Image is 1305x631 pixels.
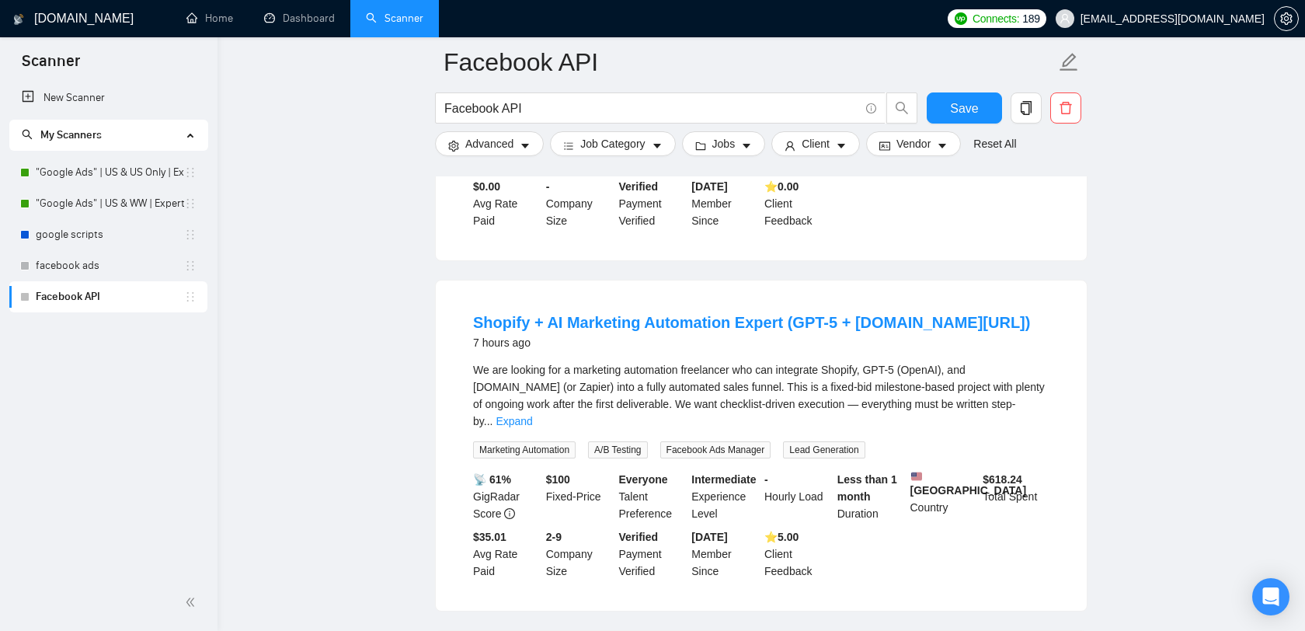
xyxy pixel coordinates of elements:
div: Payment Verified [616,528,689,580]
span: Connects: [973,10,1019,27]
div: GigRadar Score [470,471,543,522]
b: ⭐️ 0.00 [764,180,799,193]
div: Talent Preference [616,471,689,522]
span: caret-down [520,140,531,152]
a: Expand [496,415,532,427]
span: 189 [1022,10,1039,27]
b: [GEOGRAPHIC_DATA] [910,471,1027,497]
div: Company Size [543,528,616,580]
b: 2-9 [546,531,562,543]
div: Open Intercom Messenger [1252,578,1289,615]
span: Lead Generation [783,441,865,458]
span: holder [184,228,197,241]
b: $ 618.24 [983,473,1022,486]
div: Experience Level [688,471,761,522]
b: 📡 61% [473,473,511,486]
div: Fixed-Price [543,471,616,522]
span: caret-down [836,140,847,152]
a: searchScanner [366,12,423,25]
img: logo [13,7,24,32]
button: copy [1011,92,1042,124]
b: Verified [619,531,659,543]
b: $0.00 [473,180,500,193]
li: facebook ads [9,250,207,281]
a: "Google Ads" | US & US Only | Expert [36,157,184,188]
span: Vendor [896,135,931,152]
b: [DATE] [691,180,727,193]
a: New Scanner [22,82,195,113]
span: folder [695,140,706,152]
span: copy [1011,101,1041,115]
span: caret-down [741,140,752,152]
button: idcardVendorcaret-down [866,131,961,156]
span: holder [184,291,197,303]
div: Avg Rate Paid [470,178,543,229]
span: Marketing Automation [473,441,576,458]
button: Save [927,92,1002,124]
button: search [886,92,917,124]
span: user [785,140,795,152]
span: search [887,101,917,115]
a: Facebook API [36,281,184,312]
a: google scripts [36,219,184,250]
div: Company Size [543,178,616,229]
span: caret-down [652,140,663,152]
span: Facebook Ads Manager [660,441,771,458]
span: My Scanners [22,128,102,141]
div: Avg Rate Paid [470,528,543,580]
span: A/B Testing [588,441,647,458]
b: [DATE] [691,531,727,543]
div: Payment Verified [616,178,689,229]
li: google scripts [9,219,207,250]
button: barsJob Categorycaret-down [550,131,675,156]
li: New Scanner [9,82,207,113]
div: Client Feedback [761,528,834,580]
a: "Google Ads" | US & WW | Expert [36,188,184,219]
div: Duration [834,471,907,522]
span: holder [184,166,197,179]
button: delete [1050,92,1081,124]
span: ... [484,415,493,427]
span: edit [1059,52,1079,72]
span: Jobs [712,135,736,152]
b: Intermediate [691,473,756,486]
span: info-circle [504,508,515,519]
span: Client [802,135,830,152]
span: user [1060,13,1070,24]
div: Member Since [688,178,761,229]
a: Reset All [973,135,1016,152]
a: homeHome [186,12,233,25]
span: Save [950,99,978,118]
b: $35.01 [473,531,506,543]
a: dashboardDashboard [264,12,335,25]
li: Facebook API [9,281,207,312]
li: "Google Ads" | US & WW | Expert [9,188,207,219]
div: 7 hours ago [473,333,1030,352]
span: holder [184,260,197,272]
span: holder [184,197,197,210]
span: idcard [879,140,890,152]
span: bars [563,140,574,152]
b: Verified [619,180,659,193]
b: $ 100 [546,473,570,486]
span: delete [1051,101,1081,115]
div: Country [907,471,980,522]
b: Less than 1 month [837,473,897,503]
b: - [546,180,550,193]
div: Hourly Load [761,471,834,522]
div: Member Since [688,528,761,580]
div: Client Feedback [761,178,834,229]
span: Job Category [580,135,645,152]
button: setting [1274,6,1299,31]
span: My Scanners [40,128,102,141]
li: "Google Ads" | US & US Only | Expert [9,157,207,188]
input: Search Freelance Jobs... [444,99,859,118]
span: search [22,129,33,140]
span: caret-down [937,140,948,152]
button: userClientcaret-down [771,131,860,156]
b: Everyone [619,473,668,486]
a: facebook ads [36,250,184,281]
button: folderJobscaret-down [682,131,766,156]
a: setting [1274,12,1299,25]
b: ⭐️ 5.00 [764,531,799,543]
